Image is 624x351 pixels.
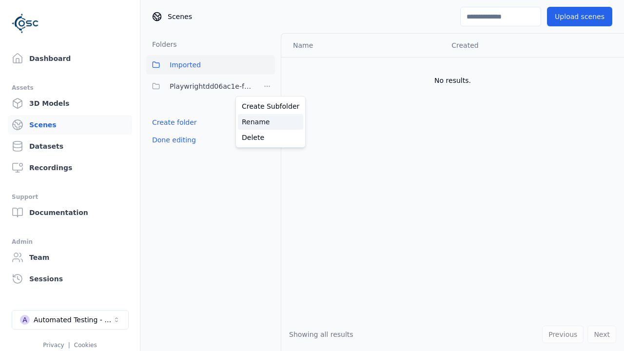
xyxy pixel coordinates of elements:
[238,130,303,145] a: Delete
[238,98,303,114] a: Create Subfolder
[238,114,303,130] a: Rename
